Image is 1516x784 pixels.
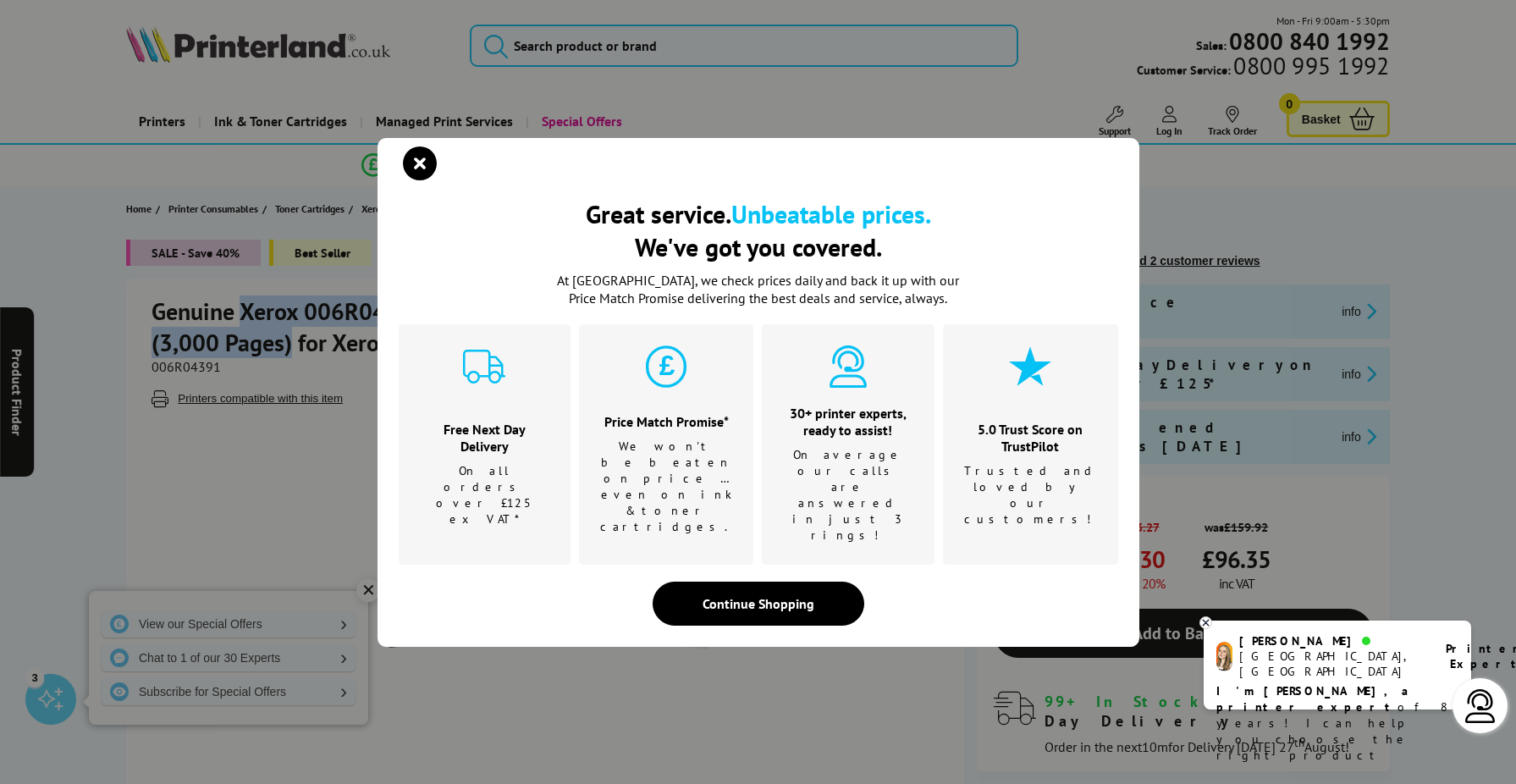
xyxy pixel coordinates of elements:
img: user-headset-light.svg [1464,689,1497,723]
p: On all orders over £125 ex VAT* [420,463,550,527]
div: [PERSON_NAME] [1239,633,1425,649]
button: close modal [407,151,433,176]
p: of 8 years! I can help you choose the right product [1216,683,1458,764]
img: expert-cyan.svg [827,345,869,388]
h2: Great service. We've got you covered. [399,197,1118,263]
h3: Free Next Day Delivery [420,421,550,455]
b: Unbeatable prices. [731,197,931,230]
h3: 30+ printer experts, ready to assist! [783,405,913,439]
h3: 5.0 Trust Score on TrustPilot [964,421,1097,455]
p: On average our calls are answered in just 3 rings! [783,447,913,544]
b: I'm [PERSON_NAME], a printer expert [1216,683,1414,715]
p: Trusted and loved by our customers! [964,463,1097,527]
div: Continue Shopping [653,582,864,626]
img: star-cyan.svg [1009,345,1051,388]
h3: Price Match Promise* [600,413,732,430]
img: amy-livechat.png [1216,642,1232,671]
img: delivery-cyan.svg [463,345,505,388]
p: We won't be beaten on price …even on ink & toner cartridges. [600,439,732,535]
div: [GEOGRAPHIC_DATA], [GEOGRAPHIC_DATA] [1239,649,1425,679]
img: price-promise-cyan.svg [645,345,687,388]
p: At [GEOGRAPHIC_DATA], we check prices daily and back it up with our Price Match Promise deliverin... [547,272,970,307]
